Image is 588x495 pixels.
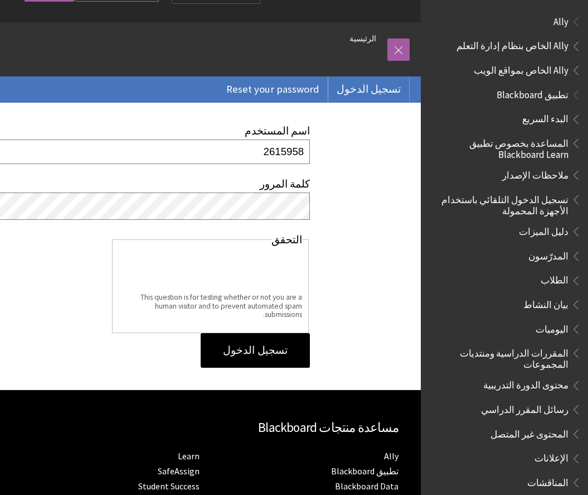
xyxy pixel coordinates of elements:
[483,376,568,391] span: محتوى الدورة التدريبية
[328,76,409,102] a: تسجيل الدخول
[534,449,568,464] span: الإعلانات
[158,465,200,477] a: SafeAssign
[384,450,399,462] a: Ally
[427,12,581,80] nav: Book outline for Anthology Ally Help
[502,166,568,181] span: ملاحظات الإصدار
[434,344,568,370] span: المقررات الدراسية ومنتديات المجموعات
[456,37,568,52] span: Ally الخاص بنظام إدارة التعلم
[434,134,568,160] span: المساعدة بخصوص تطبيق Blackboard Learn
[271,234,302,246] legend: التحقق
[523,295,568,310] span: بيان النشاط
[245,124,310,137] label: اسم المستخدم
[497,85,568,100] span: تطبيق Blackboard
[335,480,399,492] a: Blackboard Data
[490,425,568,440] span: المحتوى غير المتصل
[434,190,568,217] span: تسجيل الدخول التلقائي باستخدام الأجهزة المحمولة
[119,293,302,319] div: This question is for testing whether or not you are a human visitor and to prevent automated spam...
[528,247,568,262] span: المدرّسون
[541,271,568,286] span: الطلاب
[331,465,399,477] a: تطبيق Blackboard
[11,418,399,438] h2: مساعدة منتجات Blackboard
[178,450,200,462] a: Learn
[519,222,568,237] span: دليل الميزات
[201,333,310,368] input: تسجيل الدخول
[553,12,568,27] span: Ally
[527,473,568,488] span: المناقشات
[474,61,568,76] span: Ally الخاص بمواقع الويب
[522,110,568,125] span: البدء السريع
[218,76,328,102] a: Reset your password
[133,249,302,293] iframe: reCAPTCHA
[481,400,568,415] span: رسائل المقرر الدراسي
[349,32,376,46] a: الرئيسية
[138,480,200,492] a: Student Success
[260,177,310,190] label: كلمة المرور
[536,320,568,335] span: اليوميات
